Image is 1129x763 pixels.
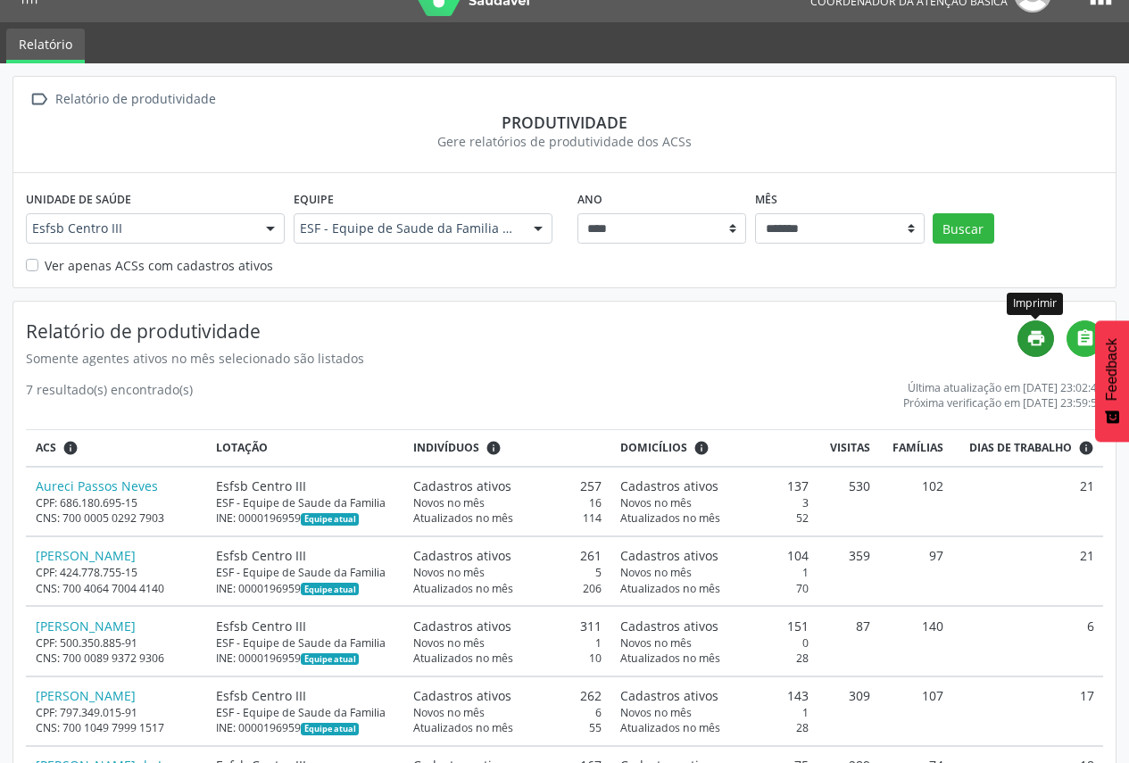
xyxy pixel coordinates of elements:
[216,720,394,735] div: INE: 0000196959
[879,536,952,606] td: 97
[620,477,809,495] div: 137
[413,565,602,580] div: 5
[216,581,394,596] div: INE: 0000196959
[216,651,394,666] div: INE: 0000196959
[36,495,197,510] div: CPF: 686.180.695-15
[693,440,710,456] i: <div class="text-left"> <div> <strong>Cadastros ativos:</strong> Cadastros que estão vinculados a...
[413,510,602,526] div: 114
[413,617,511,635] span: Cadastros ativos
[36,687,136,704] a: [PERSON_NAME]
[36,477,158,494] a: Aureci Passos Neves
[879,467,952,536] td: 102
[620,440,687,456] span: Domicílios
[903,380,1103,395] div: Última atualização em [DATE] 23:02:49
[413,686,511,705] span: Cadastros ativos
[413,720,602,735] div: 55
[620,635,692,651] span: Novos no mês
[413,510,513,526] span: Atualizados no mês
[620,581,720,596] span: Atualizados no mês
[818,467,879,536] td: 530
[413,546,602,565] div: 261
[413,651,602,666] div: 10
[36,565,197,580] div: CPF: 424.778.755-15
[879,606,952,676] td: 140
[216,617,394,635] div: Esfsb Centro III
[301,583,359,595] span: Esta é a equipe atual deste Agente
[1095,320,1129,442] button: Feedback - Mostrar pesquisa
[620,686,718,705] span: Cadastros ativos
[413,705,485,720] span: Novos no mês
[206,430,403,467] th: Lotação
[413,705,602,720] div: 6
[413,581,602,596] div: 206
[216,477,394,495] div: Esfsb Centro III
[413,477,602,495] div: 257
[6,29,85,63] a: Relatório
[620,581,809,596] div: 70
[36,720,197,735] div: CNS: 700 1049 7999 1517
[36,635,197,651] div: CPF: 500.350.885-91
[413,617,602,635] div: 311
[216,495,394,510] div: ESF - Equipe de Saude da Familia
[413,477,511,495] span: Cadastros ativos
[620,617,718,635] span: Cadastros ativos
[301,723,359,735] span: Esta é a equipe atual deste Agente
[620,546,718,565] span: Cadastros ativos
[879,430,952,467] th: Famílias
[620,565,809,580] div: 1
[413,546,511,565] span: Cadastros ativos
[1075,328,1095,348] i: 
[300,220,516,237] span: ESF - Equipe de Saude da Familia - INE: 0000196959
[879,676,952,746] td: 107
[1067,320,1103,357] a: 
[1026,328,1046,348] i: print
[620,720,809,735] div: 28
[620,477,718,495] span: Cadastros ativos
[62,440,79,456] i: ACSs que estiveram vinculados a uma UBS neste período, mesmo sem produtividade.
[36,705,197,720] div: CPF: 797.349.015-91
[1078,440,1094,456] i: Dias em que o(a) ACS fez pelo menos uma visita, ou ficha de cadastro individual ou cadastro domic...
[620,686,809,705] div: 143
[36,618,136,634] a: [PERSON_NAME]
[26,132,1103,151] div: Gere relatórios de produtividade dos ACSs
[413,440,479,456] span: Indivíduos
[26,87,52,112] i: 
[413,495,602,510] div: 16
[969,440,1072,456] span: Dias de trabalho
[933,213,994,244] button: Buscar
[36,651,197,666] div: CNS: 700 0089 9372 9306
[620,705,692,720] span: Novos no mês
[413,581,513,596] span: Atualizados no mês
[620,495,809,510] div: 3
[36,547,136,564] a: [PERSON_NAME]
[620,635,809,651] div: 0
[36,510,197,526] div: CNS: 700 0005 0292 7903
[620,565,692,580] span: Novos no mês
[216,565,394,580] div: ESF - Equipe de Saude da Familia
[952,536,1103,606] td: 21
[26,349,1017,368] div: Somente agentes ativos no mês selecionado são listados
[36,581,197,596] div: CNS: 700 4064 7004 4140
[32,220,248,237] span: Esfsb Centro III
[413,720,513,735] span: Atualizados no mês
[1017,320,1054,357] a: print
[26,87,219,112] a:  Relatório de produtividade
[1104,338,1120,401] span: Feedback
[413,495,485,510] span: Novos no mês
[620,651,720,666] span: Atualizados no mês
[577,186,602,213] label: Ano
[413,565,485,580] span: Novos no mês
[818,430,879,467] th: Visitas
[36,440,56,456] span: ACS
[620,510,720,526] span: Atualizados no mês
[216,635,394,651] div: ESF - Equipe de Saude da Familia
[216,705,394,720] div: ESF - Equipe de Saude da Familia
[620,510,809,526] div: 52
[294,186,334,213] label: Equipe
[620,705,809,720] div: 1
[620,651,809,666] div: 28
[216,546,394,565] div: Esfsb Centro III
[620,546,809,565] div: 104
[26,112,1103,132] div: Produtividade
[301,513,359,526] span: Esta é a equipe atual deste Agente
